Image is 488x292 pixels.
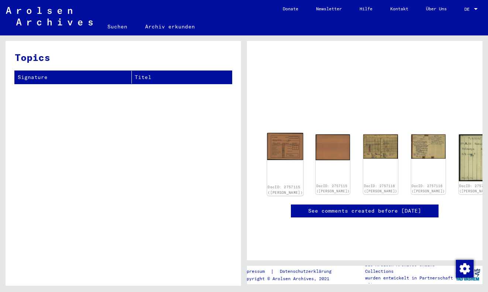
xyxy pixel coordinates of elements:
p: wurden entwickelt in Partnerschaft mit [365,275,453,288]
a: DocID: 2757115 ([PERSON_NAME]) [268,185,303,195]
div: Zustimmung ändern [456,260,473,277]
img: 001.jpg [363,134,398,159]
img: Zustimmung ändern [456,260,474,278]
img: 002.jpg [316,134,350,160]
h3: Topics [15,50,231,65]
p: Copyright © Arolsen Archives, 2021 [241,275,340,282]
a: Archiv erkunden [136,18,204,35]
a: DocID: 2757116 ([PERSON_NAME]) [412,184,445,193]
a: Datenschutzerklärung [274,268,340,275]
img: yv_logo.png [454,265,482,284]
p: Die Arolsen Archives Online-Collections [365,261,453,275]
span: DE [464,7,472,12]
div: | [241,268,340,275]
a: Impressum [241,268,271,275]
th: Signature [15,71,132,84]
a: Suchen [99,18,136,35]
a: DocID: 2757116 ([PERSON_NAME]) [364,184,397,193]
img: 002.jpg [411,134,446,159]
th: Titel [132,71,232,84]
img: Arolsen_neg.svg [6,7,93,25]
a: See comments created before [DATE] [308,207,421,215]
img: 001.jpg [267,133,303,160]
a: DocID: 2757115 ([PERSON_NAME]) [316,184,350,193]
